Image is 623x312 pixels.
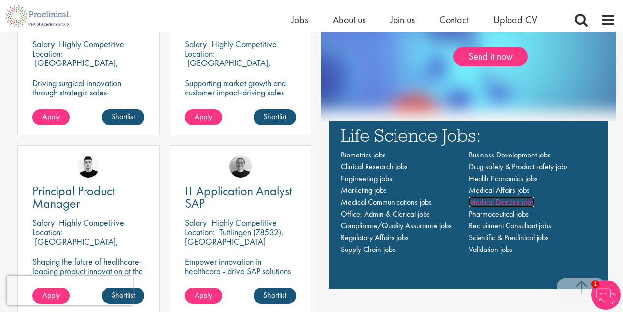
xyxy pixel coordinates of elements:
p: Shaping the future of healthcare-leading product innovation at the intersection of technology and... [32,257,144,294]
iframe: reCAPTCHA [7,276,133,305]
a: Contact [439,13,469,26]
a: Office, Admin & Clerical jobs [341,209,430,219]
a: Send it now [453,47,528,66]
span: Location: [32,226,62,238]
span: Salary [32,217,55,228]
a: Apply [185,109,222,125]
a: Clinical Research jobs [341,161,408,172]
p: [GEOGRAPHIC_DATA], [GEOGRAPHIC_DATA] [185,57,271,78]
a: Engineering jobs [341,173,392,184]
a: Regulatory Affairs jobs [341,232,409,243]
a: Biometrics jobs [341,150,386,160]
span: Apply [195,111,212,122]
a: Marketing jobs [341,185,387,195]
h3: Life Science Jobs: [341,126,596,144]
a: Business Development jobs [469,150,551,160]
span: IT Application Analyst SAP [185,183,292,212]
a: Shortlist [254,288,296,304]
a: Apply [185,288,222,304]
a: Jobs [291,13,308,26]
p: [GEOGRAPHIC_DATA], [GEOGRAPHIC_DATA] [32,236,118,256]
a: Medical Devices jobs [469,197,534,207]
div: Simply upload your CV and let us find jobs for you! [453,9,591,66]
a: Supply Chain jobs [341,244,396,254]
p: Highly Competitive [211,217,277,228]
img: Emma Pretorious [229,156,252,178]
span: Location: [32,48,62,59]
p: Highly Competitive [59,217,124,228]
p: Supporting market growth and customer impact-driving sales and marketing excellence across DACH i... [185,78,297,125]
span: Salary [32,38,55,50]
a: Scientific & Preclinical jobs [469,232,549,243]
span: Apply [195,290,212,300]
a: IT Application Analyst SAP [185,185,297,210]
a: Shortlist [254,109,296,125]
a: Principal Product Manager [32,185,144,210]
p: Tuttlingen (78532), [GEOGRAPHIC_DATA] [185,226,283,247]
span: Principal Product Manager [32,183,115,212]
a: Apply [32,109,70,125]
p: Driving surgical innovation through strategic sales-empowering operating rooms with cutting-edge ... [32,78,144,125]
img: Patrick Melody [77,156,99,178]
span: Apply [42,111,60,122]
a: Shortlist [102,109,144,125]
a: Health Economics jobs [469,173,538,184]
a: Drug safety & Product safety jobs [469,161,568,172]
a: Upload CV [493,13,537,26]
p: Highly Competitive [59,38,124,50]
nav: Main navigation [341,149,596,255]
a: Pharmaceutical jobs [469,209,529,219]
span: Salary [185,217,207,228]
span: Salary [185,38,207,50]
p: Empower innovation in healthcare - drive SAP solutions that keep life-saving technology running s... [185,257,297,294]
span: Location: [185,226,215,238]
a: Join us [390,13,415,26]
img: Chatbot [591,280,621,310]
span: Location: [185,48,215,59]
a: About us [333,13,366,26]
a: Validation jobs [469,244,512,254]
a: Compliance/Quality Assurance jobs [341,220,452,231]
span: 1 [591,280,599,288]
a: Medical Communications jobs [341,197,432,207]
p: Highly Competitive [211,38,277,50]
p: [GEOGRAPHIC_DATA], [GEOGRAPHIC_DATA] [32,57,118,78]
a: Medical Affairs jobs [469,185,530,195]
a: Recruitment Consultant jobs [469,220,551,231]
